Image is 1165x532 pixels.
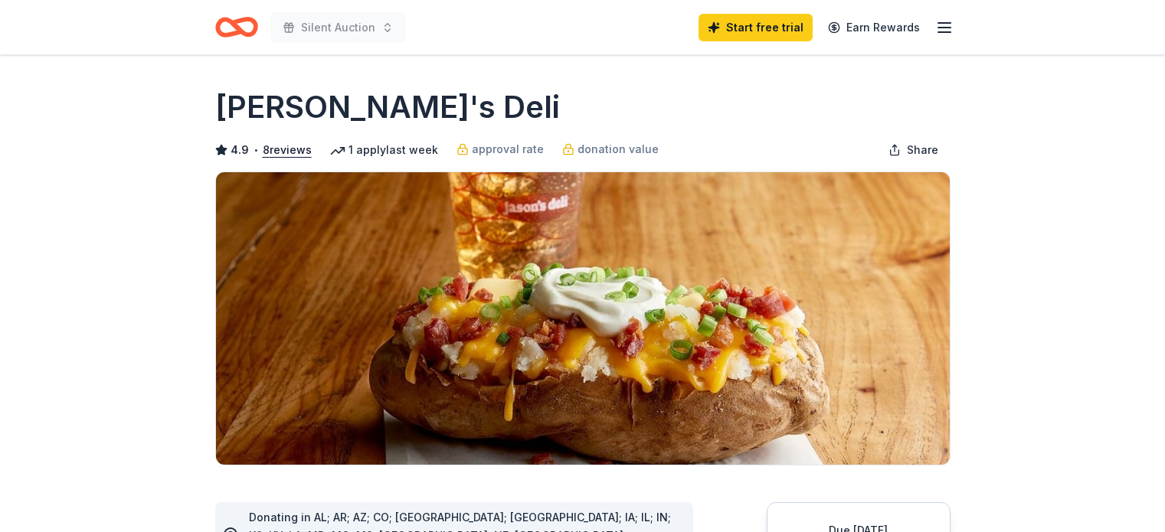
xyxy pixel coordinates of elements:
button: 8reviews [263,141,312,159]
a: Start free trial [699,14,813,41]
a: approval rate [457,140,544,158]
span: Silent Auction [301,18,375,37]
button: Share [876,135,951,165]
button: Silent Auction [270,12,406,43]
span: • [253,144,258,156]
img: Image for Jason's Deli [216,172,950,465]
span: 4.9 [231,141,249,159]
a: Earn Rewards [819,14,929,41]
a: Home [215,9,258,45]
a: donation value [562,140,659,158]
h1: [PERSON_NAME]'s Deli [215,86,560,129]
span: donation value [578,140,659,158]
span: Share [907,141,938,159]
span: approval rate [472,140,544,158]
div: 1 apply last week [330,141,438,159]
